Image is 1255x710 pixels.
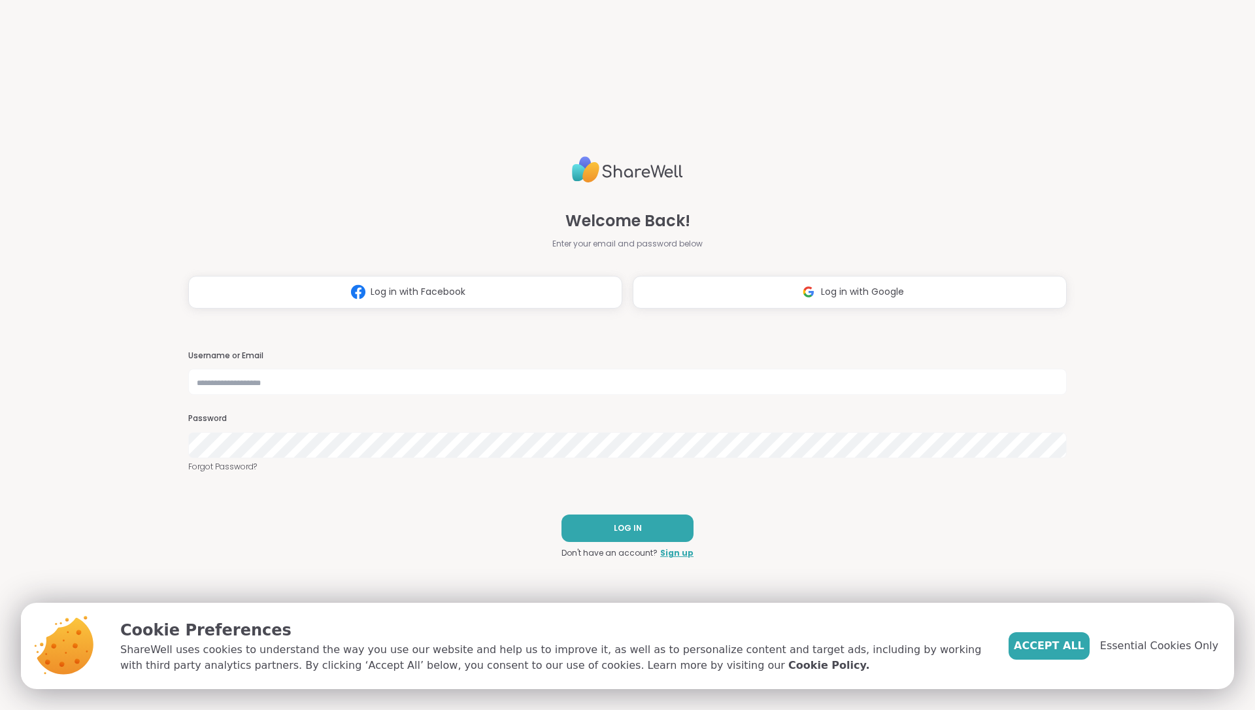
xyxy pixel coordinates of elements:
[565,209,690,233] span: Welcome Back!
[614,522,642,534] span: LOG IN
[633,276,1067,309] button: Log in with Google
[1100,638,1218,654] span: Essential Cookies Only
[660,547,694,559] a: Sign up
[1014,638,1084,654] span: Accept All
[572,151,683,188] img: ShareWell Logo
[821,285,904,299] span: Log in with Google
[120,618,988,642] p: Cookie Preferences
[1009,632,1090,660] button: Accept All
[188,350,1067,362] h3: Username or Email
[188,276,622,309] button: Log in with Facebook
[796,280,821,304] img: ShareWell Logomark
[561,547,658,559] span: Don't have an account?
[188,461,1067,473] a: Forgot Password?
[371,285,465,299] span: Log in with Facebook
[346,280,371,304] img: ShareWell Logomark
[188,413,1067,424] h3: Password
[120,642,988,673] p: ShareWell uses cookies to understand the way you use our website and help us to improve it, as we...
[561,515,694,542] button: LOG IN
[788,658,869,673] a: Cookie Policy.
[552,238,703,250] span: Enter your email and password below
